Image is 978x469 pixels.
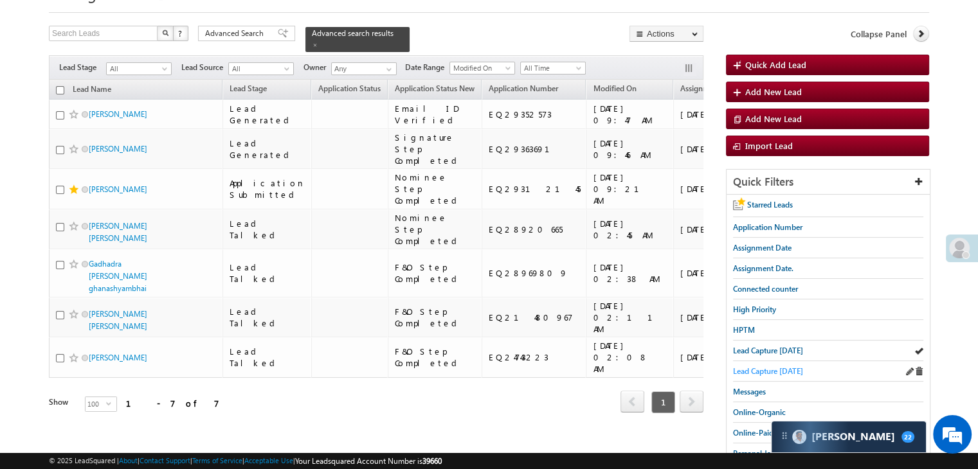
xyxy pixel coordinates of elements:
div: Email ID Verified [395,103,476,126]
span: 39660 [422,456,442,466]
div: [DATE] [680,351,740,363]
span: HPTM [733,325,755,335]
span: Starred Leads [747,200,793,209]
span: Application Number [733,222,802,232]
span: next [680,391,703,412]
span: Online-Paid [733,428,774,438]
span: © 2025 LeadSquared | | | | | [49,455,442,467]
img: carter-drag [779,430,790,441]
span: select [106,400,116,406]
a: About [119,456,138,465]
a: Terms of Service [192,456,242,465]
a: Assignment Date [674,82,745,98]
div: EQ29312145 [489,183,581,195]
div: F&O Step Completed [395,306,476,329]
a: Acceptable Use [244,456,293,465]
div: Lead Talked [230,306,305,329]
a: [PERSON_NAME] [89,109,147,119]
span: Online-Organic [733,407,786,417]
a: All [106,62,172,75]
div: Lead Generated [230,103,305,126]
span: High Priority [733,305,776,314]
div: [DATE] [680,109,740,120]
span: All [107,63,168,75]
span: Assignment Date. [733,263,793,273]
span: All [229,63,290,75]
div: Nominee Step Completed [395,172,476,206]
span: Lead Capture [DATE] [733,366,803,376]
span: Assignment Date [680,84,739,93]
span: Add New Lead [745,113,802,124]
div: [DATE] 02:45 AM [593,218,667,241]
div: Application Submitted [230,177,305,200]
button: Actions [629,26,703,42]
a: All Time [520,62,586,75]
span: Lead Stage [230,84,267,93]
div: [DATE] [680,312,740,323]
div: 1 - 7 of 7 [126,396,219,411]
a: Application Status New [388,82,481,98]
a: All [228,62,294,75]
div: Nominee Step Completed [395,212,476,247]
div: Lead Talked [230,261,305,285]
a: Modified On [586,82,642,98]
button: ? [173,26,188,41]
img: d_60004797649_company_0_60004797649 [22,67,54,84]
span: Lead Capture [DATE] [733,346,803,355]
a: Modified On [449,62,515,75]
a: Application Status [312,82,387,98]
span: Connected counter [733,284,798,294]
a: Gadhadra [PERSON_NAME] ghanashyambhai [89,259,147,293]
div: EQ29363691 [489,143,581,155]
span: Modified On [450,62,511,74]
span: Date Range [405,62,449,73]
span: All Time [521,62,582,74]
span: Application Status New [395,84,475,93]
a: Lead Name [66,82,118,99]
div: [DATE] 09:47 AM [593,103,667,126]
a: [PERSON_NAME] [89,144,147,154]
div: EQ29352573 [489,109,581,120]
span: Lead Stage [59,62,106,73]
div: Lead Talked [230,218,305,241]
a: [PERSON_NAME] [PERSON_NAME] [89,221,147,243]
a: prev [620,392,644,412]
div: [DATE] 02:38 AM [593,261,667,285]
input: Check all records [56,86,64,94]
span: 100 [86,397,106,411]
div: [DATE] 02:08 AM [593,340,667,375]
div: carter-dragCarter[PERSON_NAME]22 [771,421,927,453]
div: [DATE] [680,224,740,235]
img: Search [162,30,168,36]
textarea: Type your message and click 'Submit' [17,119,235,357]
div: EQ28920665 [489,224,581,235]
span: Application Number [489,84,558,93]
span: Import Lead [745,140,793,151]
div: Signature Step Completed [395,132,476,166]
div: [DATE] 09:21 AM [593,172,667,206]
div: [DATE] 09:46 AM [593,137,667,161]
span: Application Status [318,84,381,93]
span: Lead Source [181,62,228,73]
span: Modified On [593,84,636,93]
a: Lead Stage [223,82,273,98]
a: Contact Support [140,456,190,465]
div: EQ21480967 [489,312,581,323]
a: [PERSON_NAME] [PERSON_NAME] [89,309,147,331]
div: Lead Generated [230,137,305,161]
div: F&O Step Completed [395,346,476,369]
div: Quick Filters [727,170,930,195]
span: 22 [901,431,914,443]
span: Collapse Panel [851,28,907,40]
div: Minimize live chat window [211,6,242,37]
a: Show All Items [379,63,395,76]
span: Messages [733,387,766,396]
span: Personal Jan. [733,448,777,458]
div: [DATE] 02:11 AM [593,300,667,335]
span: Advanced Search [205,28,267,39]
a: [PERSON_NAME] [89,353,147,362]
span: ? [178,28,184,39]
span: Your Leadsquared Account Number is [295,456,442,466]
span: Owner [303,62,331,73]
div: F&O Step Completed [395,261,476,285]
